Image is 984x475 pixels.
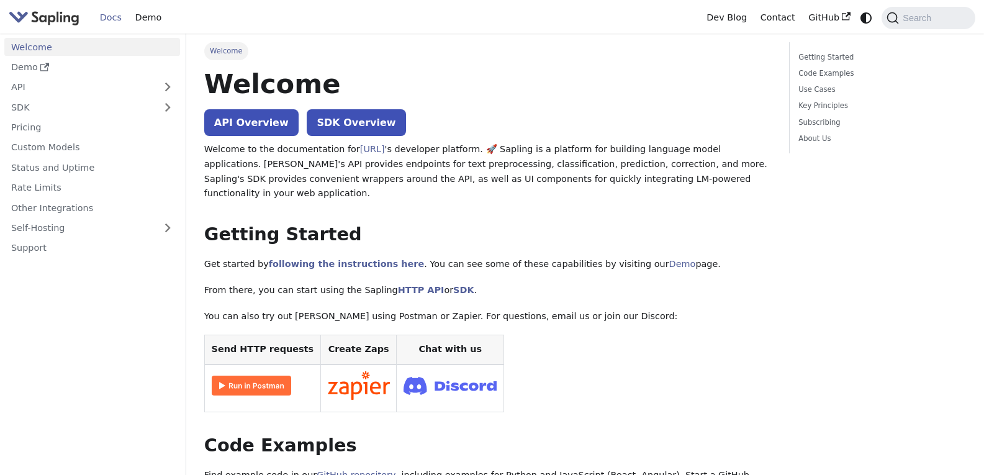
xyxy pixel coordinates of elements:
a: Key Principles [798,100,962,112]
a: API [4,78,155,96]
a: Sapling.aiSapling.ai [9,9,84,27]
th: Chat with us [397,335,504,364]
a: [URL] [360,144,385,154]
h2: Getting Started [204,224,771,246]
th: Create Zaps [320,335,397,364]
p: From there, you can start using the Sapling or . [204,283,771,298]
a: Demo [129,8,168,27]
a: Getting Started [798,52,962,63]
button: Search (Command+K) [882,7,975,29]
a: Pricing [4,119,180,137]
a: SDK Overview [307,109,405,136]
a: Demo [669,259,696,269]
img: Join Discord [404,373,497,399]
a: API Overview [204,109,299,136]
img: Run in Postman [212,376,291,396]
a: following the instructions here [269,259,424,269]
a: Self-Hosting [4,219,180,237]
span: Welcome [204,42,248,60]
a: Use Cases [798,84,962,96]
a: Rate Limits [4,179,180,197]
p: Get started by . You can see some of these capabilities by visiting our page. [204,257,771,272]
a: Status and Uptime [4,158,180,176]
a: Code Examples [798,68,962,79]
th: Send HTTP requests [204,335,320,364]
span: Search [899,13,939,23]
a: Demo [4,58,180,76]
p: Welcome to the documentation for 's developer platform. 🚀 Sapling is a platform for building lang... [204,142,771,201]
a: About Us [798,133,962,145]
a: Subscribing [798,117,962,129]
nav: Breadcrumbs [204,42,771,60]
button: Switch between dark and light mode (currently system mode) [857,9,875,27]
a: Custom Models [4,138,180,156]
img: Connect in Zapier [328,371,390,400]
a: SDK [4,98,155,116]
a: Docs [93,8,129,27]
a: Welcome [4,38,180,56]
a: Support [4,239,180,257]
p: You can also try out [PERSON_NAME] using Postman or Zapier. For questions, email us or join our D... [204,309,771,324]
a: Contact [754,8,802,27]
a: Other Integrations [4,199,180,217]
img: Sapling.ai [9,9,79,27]
button: Expand sidebar category 'SDK' [155,98,180,116]
a: Dev Blog [700,8,753,27]
a: HTTP API [398,285,445,295]
h1: Welcome [204,67,771,101]
a: GitHub [801,8,857,27]
h2: Code Examples [204,435,771,457]
button: Expand sidebar category 'API' [155,78,180,96]
a: SDK [453,285,474,295]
